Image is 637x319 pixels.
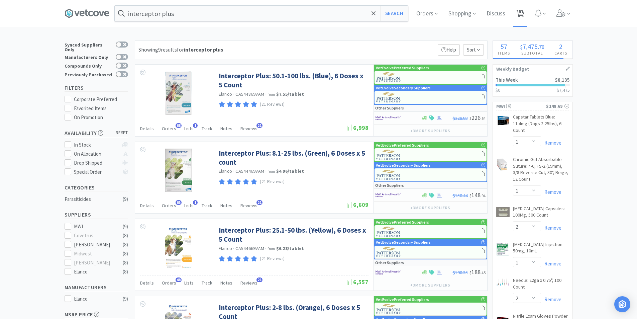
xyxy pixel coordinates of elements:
span: Lists [184,280,194,286]
div: Open Intercom Messenger [614,296,630,312]
strong: $4.96 / tablet [276,168,304,174]
p: (21 Reviews) [260,101,285,108]
p: Other Suppliers [375,259,404,266]
img: 89bb8275b5c84e9980aee8087bcadc1b_503039.jpeg [165,149,192,192]
p: Other Suppliers [375,105,404,111]
span: 1 [193,123,198,128]
span: 76 [539,44,544,50]
h1: Weekly Budget [496,65,569,73]
span: Details [140,126,154,132]
img: 91e485e42118493a94e782982f0742cb_820287.png [496,243,509,256]
h2: This Week [496,77,518,82]
div: Elanco [74,268,115,276]
span: 6,998 [346,124,368,132]
a: Needle: 22ga x 0.75", 100 Count [513,277,569,293]
span: 65 [176,200,182,205]
span: 48 [176,277,182,282]
a: [MEDICAL_DATA] Capsules: 100Mg, 500 Count [513,206,569,221]
span: · [265,168,267,174]
strong: interceptor plus [184,46,223,53]
span: $ [469,116,471,121]
h5: MSRP Price [65,311,128,318]
img: f6b2451649754179b5b4e0c70c3f7cb0_2.png [376,267,401,277]
span: Orders [162,280,176,286]
div: ( 9 ) [123,223,128,231]
img: 538125cb3f864fbba6a6e0c6fac983b9_389841.png [496,207,510,217]
span: 6,609 [346,201,368,209]
img: f5e969b455434c6296c6d81ef179fa71_3.png [376,227,401,237]
span: Details [140,280,154,286]
div: $148.69 [546,102,569,110]
img: f5e969b455434c6296c6d81ef179fa71_3.png [376,304,401,314]
div: Showing 9 results [138,46,223,54]
div: ( 8 ) [123,241,128,249]
a: Remove [541,296,561,303]
img: f6b2451649754179b5b4e0c70c3f7cb0_2.png [376,190,401,200]
div: Drop Shipped [74,159,118,167]
a: Elanco [219,91,232,97]
p: VetEvolve Secondary Suppliers [376,162,431,168]
span: $150.44 [453,192,468,198]
h4: Subtotal [515,50,549,56]
span: 21 [256,200,262,205]
span: Reviews [240,126,257,132]
a: Remove [541,260,561,267]
p: (21 Reviews) [260,178,285,185]
span: 148 [469,191,486,199]
div: ( 8 ) [123,259,128,267]
span: Notes [220,280,232,286]
div: Covetrus [74,232,115,240]
span: Details [140,203,154,209]
div: Favorited Items [74,104,128,112]
a: 57 [513,11,527,17]
img: f5e969b455434c6296c6d81ef179fa71_3.png [376,150,401,160]
span: $ [469,270,471,275]
span: from [268,169,275,174]
div: Previously Purchased [65,71,112,77]
strong: $7.55 / tablet [276,91,304,97]
p: VetEvolve Preferred Suppliers [376,219,429,225]
span: . 45 [481,270,486,275]
div: [PERSON_NAME] [74,241,115,249]
span: MWI [496,102,505,110]
a: Chromic Gut Absorbable Suture: 4-0, FS-2 (19mm), 3/8 Reverse Cut, 30", Beige, 12 Count [513,156,569,185]
div: [PERSON_NAME] [74,259,115,267]
a: Interceptor Plus: 8.1-25 lbs. (Green), 6 Doses x 5 count [219,149,367,167]
span: 1 [193,200,198,205]
span: CA544869VAM [235,91,264,97]
div: Synced Suppliers Only [65,42,112,52]
span: 188 [469,268,486,276]
div: ( 8 ) [123,232,128,240]
p: VetEvolve Secondary Suppliers [376,85,431,91]
span: Track [202,203,212,209]
span: . 94 [481,193,486,198]
span: from [268,246,275,251]
span: . 54 [481,116,486,121]
span: CA544669VAM [235,245,264,251]
span: 7,475 [523,42,538,51]
a: Elanco [219,245,232,251]
span: 6,557 [346,278,368,286]
span: $ [520,44,523,50]
span: for [177,46,223,53]
span: 21 [256,123,262,128]
a: Remove [541,225,561,231]
img: 9472aa62c2074195bf2bef0b16e6b87a_19264.png [496,158,508,171]
input: Search by item, sku, manufacturer, ingredient, size... [115,6,408,21]
span: Track [202,126,212,132]
img: f6b2451649754179b5b4e0c70c3f7cb0_2.png [376,113,401,123]
span: $8,135 [555,77,570,83]
span: Orders [162,126,176,132]
span: 68 [176,123,182,128]
p: VetEvolve Preferred Suppliers [376,296,429,303]
div: ( 9 ) [123,295,128,303]
span: from [268,92,275,97]
h4: Items [493,50,515,56]
p: VetEvolve Preferred Suppliers [376,65,429,71]
span: $190.35 [453,269,468,275]
h3: $ [557,88,570,92]
span: 57 [501,42,507,51]
a: Discuss [484,11,508,17]
p: (21 Reviews) [260,255,285,262]
button: +3more suppliers [407,126,453,136]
